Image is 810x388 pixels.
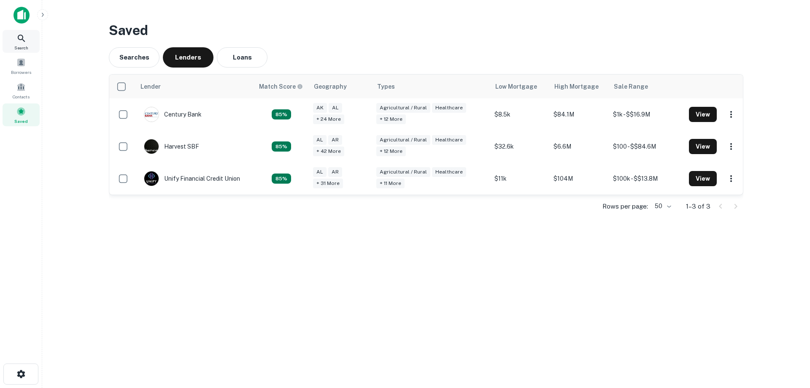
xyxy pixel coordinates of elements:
div: Healthcare [432,167,466,177]
div: Types [377,81,395,92]
div: High Mortgage [554,81,599,92]
h3: Saved [109,20,743,41]
th: Sale Range [609,75,685,98]
td: $32.6k [490,130,549,163]
div: AL [313,167,327,177]
div: + 42 more [313,147,344,156]
button: View [689,171,717,186]
div: Capitalize uses an advanced AI algorithm to match your search with the best lender. The match sco... [272,141,291,152]
span: Saved [14,118,28,125]
div: Capitalize uses an advanced AI algorithm to match your search with the best lender. The match sco... [259,82,303,91]
div: Healthcare [432,103,466,113]
button: View [689,107,717,122]
div: AL [329,103,342,113]
div: + 12 more [376,114,406,124]
div: Unify Financial Credit Union [144,171,240,186]
h6: Match Score [259,82,301,91]
td: $8.5k [490,98,549,130]
div: + 11 more [376,179,405,188]
td: $104M [549,163,608,195]
div: Agricultural / Rural [376,135,430,145]
div: + 31 more [313,179,343,188]
a: Contacts [3,79,40,102]
div: + 24 more [313,114,344,124]
div: Geography [314,81,347,92]
div: Agricultural / Rural [376,167,430,177]
p: 1–3 of 3 [686,201,710,212]
td: $11k [490,163,549,195]
th: High Mortgage [549,75,608,98]
th: Capitalize uses an advanced AI algorithm to match your search with the best lender. The match sco... [254,75,309,98]
div: AR [328,135,342,145]
button: Loans [217,47,267,68]
td: $1k - $$16.9M [609,98,685,130]
a: Saved [3,103,40,126]
p: Rows per page: [602,201,648,212]
button: Lenders [163,47,213,68]
button: View [689,139,717,154]
div: Century Bank [144,107,202,122]
div: Low Mortgage [495,81,537,92]
div: + 12 more [376,147,406,156]
a: Borrowers [3,54,40,77]
div: AR [328,167,342,177]
div: Capitalize uses an advanced AI algorithm to match your search with the best lender. The match sco... [272,174,291,184]
th: Low Mortgage [490,75,549,98]
td: $100k - $$13.8M [609,163,685,195]
span: Contacts [13,93,30,100]
td: $100 - $$84.6M [609,130,685,163]
img: capitalize-icon.png [13,7,30,24]
a: Search [3,30,40,53]
div: AK [313,103,327,113]
div: Agricultural / Rural [376,103,430,113]
button: Searches [109,47,159,68]
iframe: Chat Widget [768,320,810,361]
th: Geography [309,75,372,98]
div: 50 [651,200,672,212]
td: $6.6M [549,130,608,163]
div: Healthcare [432,135,466,145]
div: Harvest SBF [144,139,199,154]
div: Lender [140,81,161,92]
span: Borrowers [11,69,31,76]
div: AL [313,135,327,145]
td: $84.1M [549,98,608,130]
img: picture [144,139,159,154]
img: picture [144,107,159,122]
th: Lender [135,75,254,98]
div: Sale Range [614,81,648,92]
span: Search [14,44,28,51]
img: picture [144,171,159,186]
div: Capitalize uses an advanced AI algorithm to match your search with the best lender. The match sco... [272,109,291,119]
th: Types [372,75,490,98]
